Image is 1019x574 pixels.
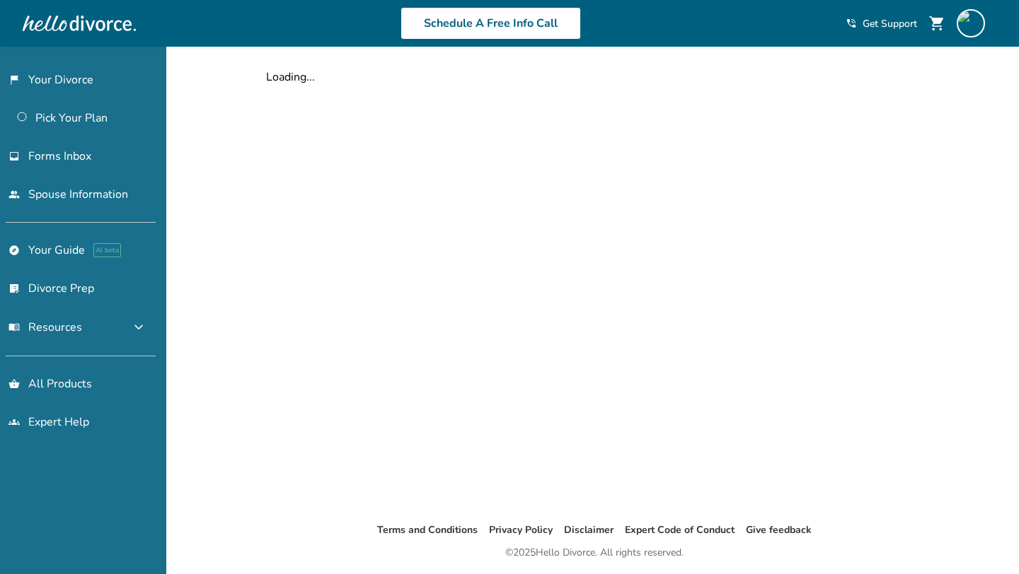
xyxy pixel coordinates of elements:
[8,283,20,294] span: list_alt_check
[8,322,20,333] span: menu_book
[266,69,923,85] div: Loading...
[625,523,735,537] a: Expert Code of Conduct
[8,320,82,335] span: Resources
[8,74,20,86] span: flag_2
[130,319,147,336] span: expand_more
[8,151,20,162] span: inbox
[377,523,478,537] a: Terms and Conditions
[489,523,553,537] a: Privacy Policy
[401,7,581,40] a: Schedule A Free Info Call
[957,9,985,37] img: shannice120@aol.com
[505,544,684,561] div: © 2025 Hello Divorce. All rights reserved.
[928,15,945,32] span: shopping_cart
[8,378,20,389] span: shopping_basket
[28,148,91,164] span: Forms Inbox
[8,245,20,256] span: explore
[846,18,857,29] span: phone_in_talk
[846,17,917,30] a: phone_in_talkGet Support
[93,243,121,257] span: AI beta
[564,522,614,539] li: Disclaimer
[8,189,20,200] span: people
[8,416,20,428] span: groups
[746,522,812,539] li: Give feedback
[863,17,917,30] span: Get Support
